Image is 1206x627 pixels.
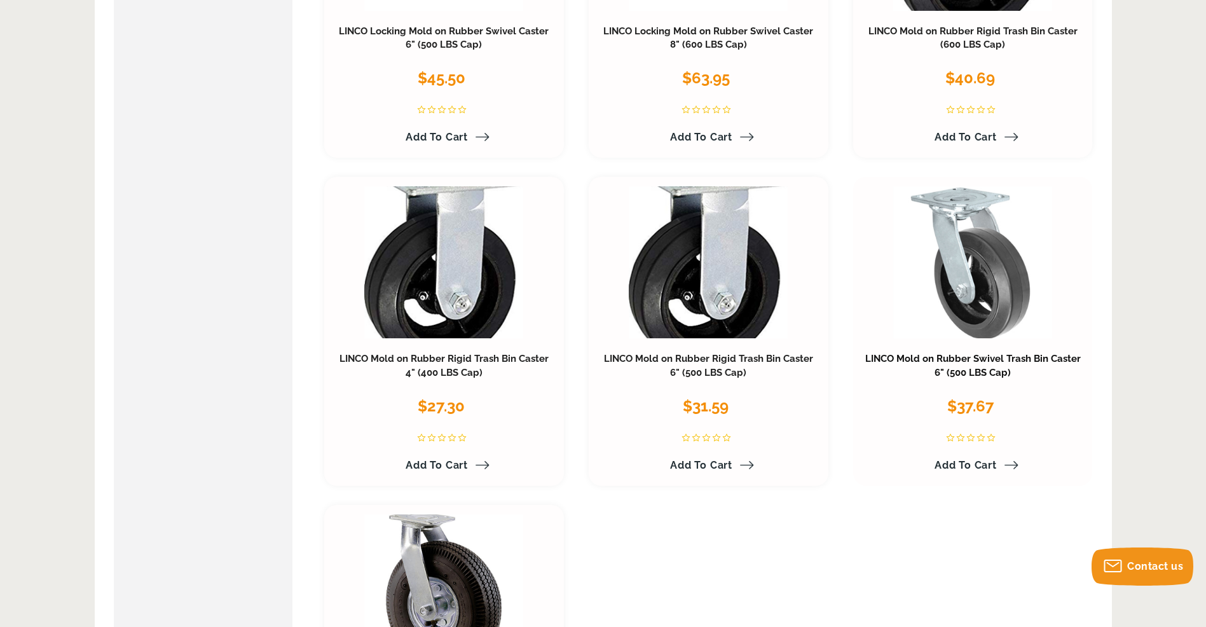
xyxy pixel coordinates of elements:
[339,25,549,51] a: LINCO Locking Mold on Rubber Swivel Caster 6" (500 LBS Cap)
[662,455,754,476] a: Add to Cart
[662,127,754,148] a: Add to Cart
[406,459,468,471] span: Add to Cart
[1127,560,1183,572] span: Contact us
[339,353,549,378] a: LINCO Mold on Rubber Rigid Trash Bin Caster 4" (400 LBS Cap)
[418,69,465,87] span: $45.50
[945,69,995,87] span: $40.69
[935,459,997,471] span: Add to Cart
[670,459,732,471] span: Add to Cart
[683,397,729,415] span: $31.59
[398,127,490,148] a: Add to Cart
[682,69,730,87] span: $63.95
[418,397,465,415] span: $27.30
[398,455,490,476] a: Add to Cart
[406,131,468,143] span: Add to Cart
[603,25,813,51] a: LINCO Locking Mold on Rubber Swivel Caster 8" (600 LBS Cap)
[865,353,1081,378] a: LINCO Mold on Rubber Swivel Trash Bin Caster 6" (500 LBS Cap)
[947,397,994,415] span: $37.67
[604,353,813,378] a: LINCO Mold on Rubber Rigid Trash Bin Caster 6" (500 LBS Cap)
[868,25,1078,51] a: LINCO Mold on Rubber Rigid Trash Bin Caster (600 LBS Cap)
[927,127,1018,148] a: Add to Cart
[927,455,1018,476] a: Add to Cart
[670,131,732,143] span: Add to Cart
[935,131,997,143] span: Add to Cart
[1092,548,1193,586] button: Contact us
